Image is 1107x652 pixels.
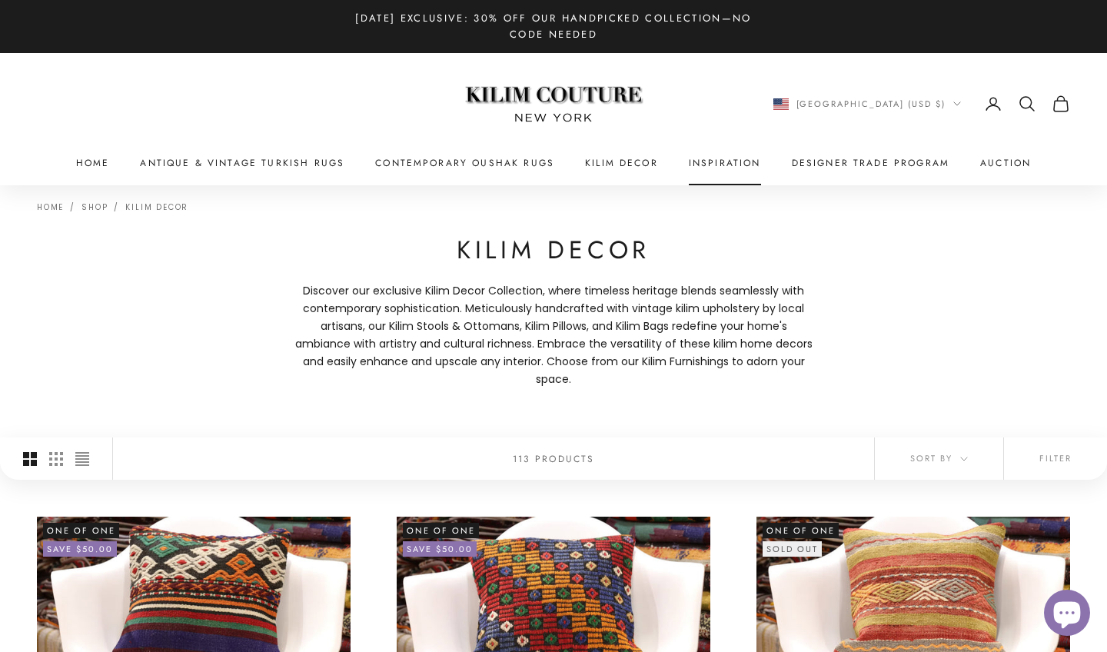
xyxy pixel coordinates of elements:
[292,235,815,267] h1: Kilim Decor
[910,451,968,465] span: Sort by
[49,438,63,480] button: Switch to smaller product images
[513,451,595,466] p: 113 products
[292,282,815,389] p: Discover our exclusive Kilim Decor Collection, where timeless heritage blends seamlessly with con...
[773,95,1071,113] nav: Secondary navigation
[689,155,761,171] a: Inspiration
[37,155,1070,171] nav: Primary navigation
[81,201,108,213] a: Shop
[338,10,769,43] p: [DATE] Exclusive: 30% Off Our Handpicked Collection—No Code Needed
[76,155,110,171] a: Home
[792,155,950,171] a: Designer Trade Program
[375,155,554,171] a: Contemporary Oushak Rugs
[875,437,1003,479] button: Sort by
[403,541,477,557] on-sale-badge: Save $50.00
[763,541,822,557] sold-out-badge: Sold out
[403,523,479,538] span: One of One
[457,68,650,141] img: Logo of Kilim Couture New York
[43,523,119,538] span: One of One
[796,97,946,111] span: [GEOGRAPHIC_DATA] (USD $)
[980,155,1031,171] a: Auction
[1004,437,1107,479] button: Filter
[585,155,658,171] summary: Kilim Decor
[125,201,188,213] a: Kilim Decor
[23,438,37,480] button: Switch to larger product images
[75,438,89,480] button: Switch to compact product images
[37,201,188,211] nav: Breadcrumb
[773,98,789,110] img: United States
[37,201,64,213] a: Home
[140,155,344,171] a: Antique & Vintage Turkish Rugs
[763,523,839,538] span: One of One
[43,541,117,557] on-sale-badge: Save $50.00
[1039,590,1095,640] inbox-online-store-chat: Shopify online store chat
[773,97,962,111] button: Change country or currency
